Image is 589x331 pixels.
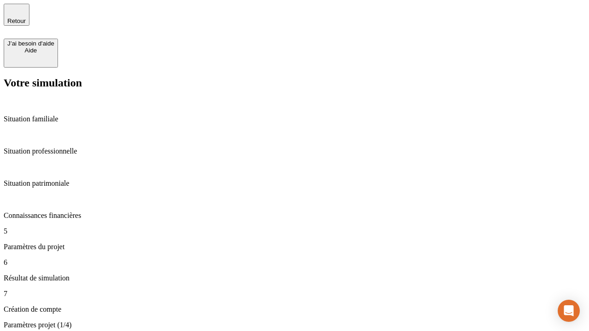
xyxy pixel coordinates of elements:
h2: Votre simulation [4,77,585,89]
p: Résultat de simulation [4,274,585,282]
button: J’ai besoin d'aideAide [4,39,58,68]
p: Création de compte [4,305,585,314]
p: Situation patrimoniale [4,179,585,188]
button: Retour [4,4,29,26]
p: Situation professionnelle [4,147,585,155]
p: Paramètres du projet [4,243,585,251]
p: Connaissances financières [4,211,585,220]
p: Situation familiale [4,115,585,123]
p: 5 [4,227,585,235]
p: Paramètres projet (1/4) [4,321,585,329]
span: Retour [7,17,26,24]
p: 6 [4,258,585,267]
p: 7 [4,290,585,298]
div: Open Intercom Messenger [558,300,580,322]
div: J’ai besoin d'aide [7,40,54,47]
div: Aide [7,47,54,54]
